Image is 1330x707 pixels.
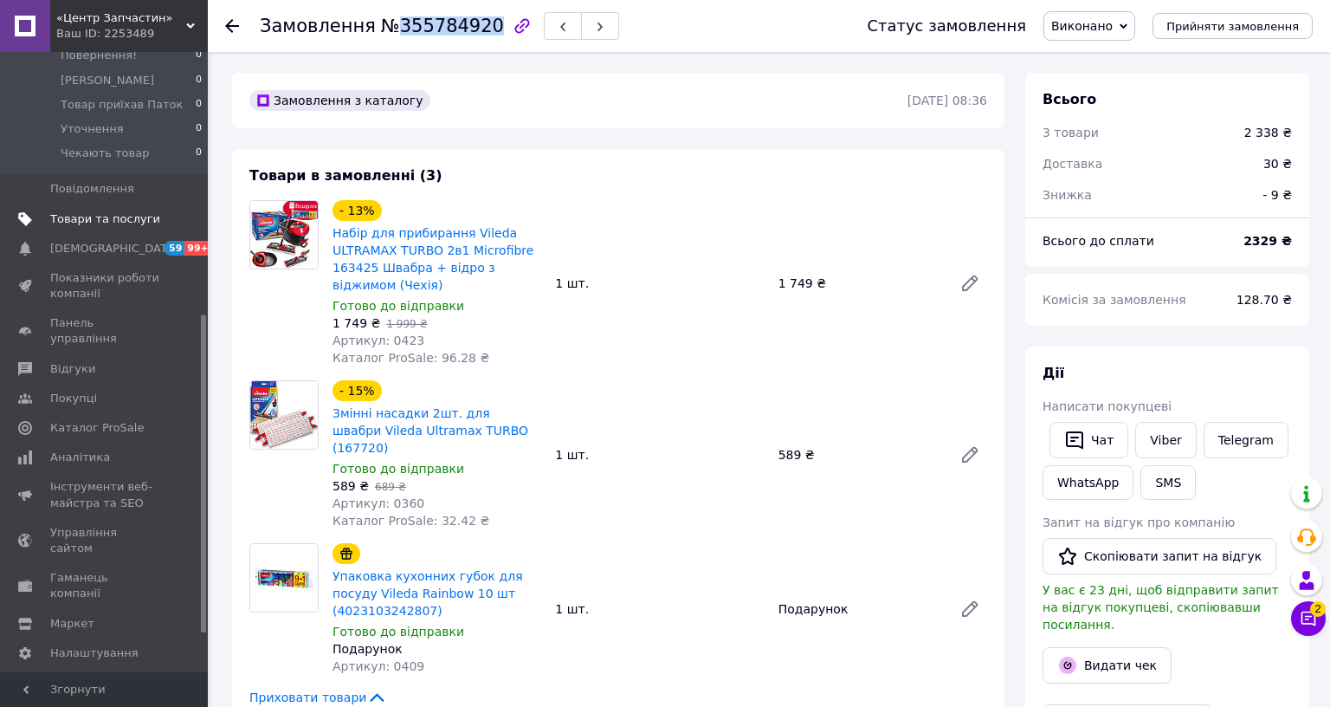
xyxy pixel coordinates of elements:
[332,334,424,347] span: Артикул: 0423
[1135,422,1196,458] a: Viber
[196,121,202,137] span: 0
[196,97,202,113] span: 0
[1051,19,1113,33] span: Виконано
[952,266,987,301] a: Редагувати
[61,97,183,113] span: Товар приїхав Паток
[260,16,376,36] span: Замовлення
[196,73,202,88] span: 0
[867,17,1026,35] div: Статус замовлення
[772,597,946,621] div: Подарунок
[332,226,533,292] a: Набір для прибирання Vileda ULTRAMAX TURBO 2в1 Microfibre 163425 Швабра + відро з віджимом (Чехія)
[196,146,202,161] span: 0
[50,570,160,601] span: Гаманець компанії
[1043,516,1235,529] span: Запит на відгук про компанію
[332,462,464,476] span: Готово до відправки
[61,146,149,161] span: Чекають товар
[1166,20,1299,33] span: Прийняти замовлення
[50,270,160,302] span: Показники роботи компанії
[249,689,387,706] span: Приховати товари
[1253,145,1302,183] div: 30 ₴
[50,479,160,510] span: Інструменти веб-майстра та SEO
[1043,157,1102,171] span: Доставка
[386,318,427,330] span: 1 999 ₴
[61,48,137,63] span: Повернення!
[56,10,186,26] span: «Центр Запчастин»
[332,659,424,673] span: Артикул: 0409
[249,90,430,111] div: Замовлення з каталогу
[1310,601,1326,617] span: 2
[1152,13,1313,39] button: Прийняти замовлення
[1043,399,1172,413] span: Написати покупцеві
[332,496,424,510] span: Артикул: 0360
[165,241,184,256] span: 59
[50,211,160,227] span: Товари та послуги
[196,48,202,63] span: 0
[772,271,946,295] div: 1 749 ₴
[1140,465,1196,500] button: SMS
[1204,422,1288,458] a: Telegram
[1043,647,1172,684] button: Видати чек
[225,17,239,35] div: Повернутися назад
[1243,234,1292,248] b: 2329 ₴
[50,391,97,406] span: Покупці
[50,181,134,197] span: Повідомлення
[1043,465,1133,500] a: WhatsApp
[1043,365,1064,381] span: Дії
[332,569,523,618] a: Упаковка кухонних губок для посуду Vileda Rainbow 10 шт (4023103242807)
[50,616,94,632] span: Маркет
[50,361,95,377] span: Відгуки
[381,16,504,36] span: №355784920
[250,564,318,593] img: Упаковка кухонних губок для посуду Vileda Rainbow 10 шт (4023103242807)
[61,73,154,88] span: [PERSON_NAME]
[1043,188,1092,202] span: Знижка
[56,26,208,42] div: Ваш ID: 2253489
[1043,234,1154,248] span: Всього до сплати
[250,201,318,269] img: Набір для прибирання Vileda ULTRAMAX TURBO 2в1 Microfibre 163425 Швабра + відро з віджимом (Чехія)
[249,167,442,184] span: Товари в замовленні (3)
[332,406,528,455] a: Змінні насадки 2шт. для швабри Vileda Ultramax TURBO (167720)
[332,514,489,528] span: Каталог ProSale: 32.42 ₴
[50,315,160,347] span: Панель управління
[772,443,946,467] div: 589 ₴
[952,438,987,472] a: Редагувати
[332,640,541,658] div: Подарунок
[952,592,987,626] a: Редагувати
[50,525,160,556] span: Управління сайтом
[184,241,213,256] span: 99+
[1244,124,1292,141] div: 2 338 ₴
[332,479,369,493] span: 589 ₴
[1291,601,1326,636] button: Чат з покупцем2
[1043,293,1186,307] span: Комісія за замовлення
[1252,176,1302,214] div: - 9 ₴
[1043,583,1279,632] span: У вас є 23 дні, щоб відправити запит на відгук покупцеві, скопіювавши посилання.
[1043,126,1099,139] span: 3 товари
[1049,422,1128,458] button: Чат
[50,420,144,436] span: Каталог ProSale
[332,351,489,365] span: Каталог ProSale: 96.28 ₴
[1043,538,1276,574] button: Скопіювати запит на відгук
[907,94,987,107] time: [DATE] 08:36
[548,443,771,467] div: 1 шт.
[50,645,139,661] span: Налаштування
[332,380,382,401] div: - 15%
[61,121,123,137] span: Уточнення
[332,299,464,313] span: Готово до відправки
[332,200,382,221] div: - 13%
[50,450,110,465] span: Аналітика
[548,597,771,621] div: 1 шт.
[332,316,380,330] span: 1 749 ₴
[375,481,406,493] span: 689 ₴
[250,381,318,449] img: Змінні насадки 2шт. для швабри Vileda Ultramax TURBO (167720)
[50,241,178,256] span: [DEMOGRAPHIC_DATA]
[1236,293,1292,307] span: 128.70 ₴
[1043,91,1096,107] span: Всього
[332,625,464,639] span: Готово до відправки
[548,271,771,295] div: 1 шт.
